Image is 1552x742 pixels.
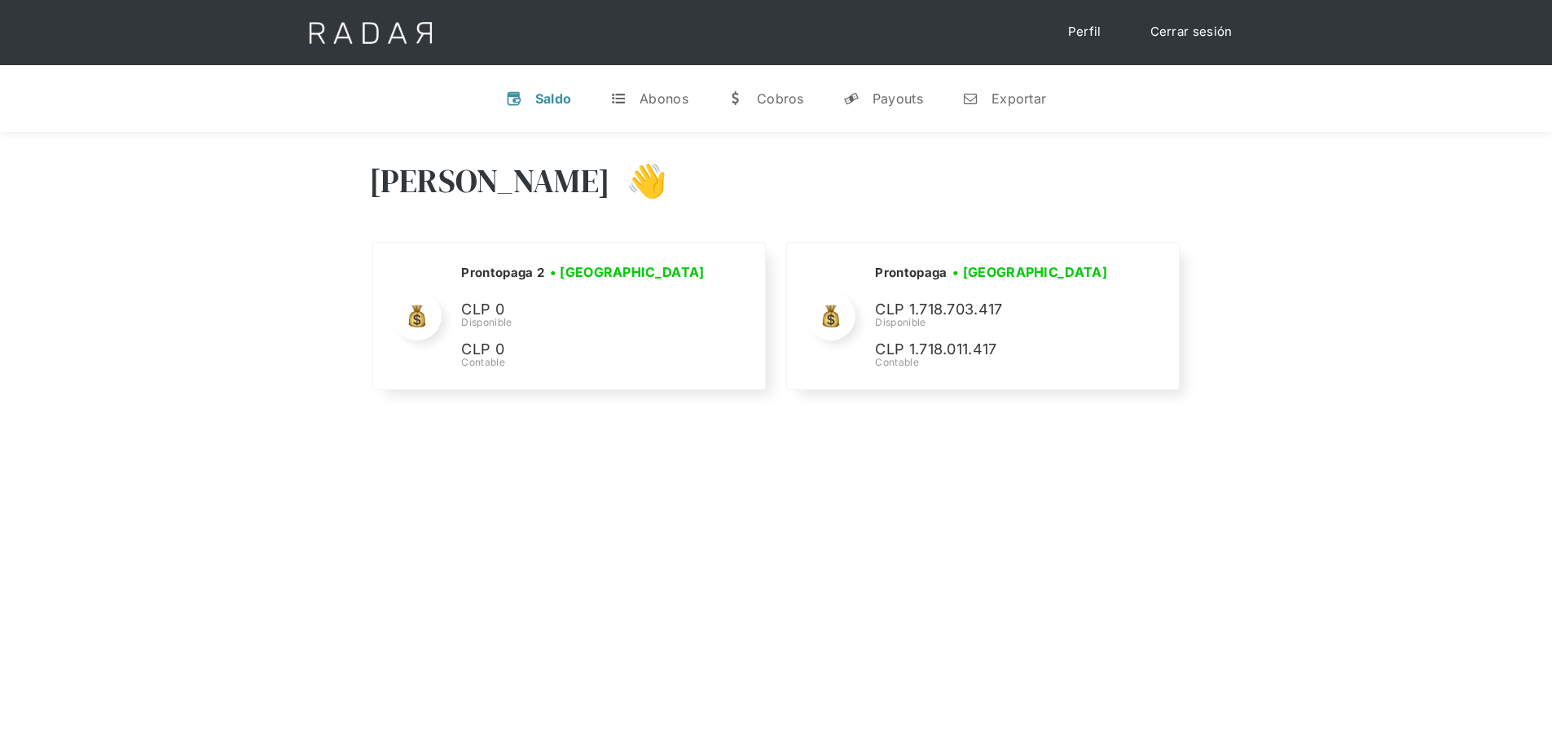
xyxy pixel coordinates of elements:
[875,298,1119,322] p: CLP 1.718.703.417
[550,262,705,282] h3: • [GEOGRAPHIC_DATA]
[875,338,1119,362] p: CLP 1.718.011.417
[873,90,923,107] div: Payouts
[875,315,1119,330] div: Disponible
[728,90,744,107] div: w
[461,315,710,330] div: Disponible
[991,90,1046,107] div: Exportar
[610,160,667,201] h3: 👋
[535,90,572,107] div: Saldo
[952,262,1107,282] h3: • [GEOGRAPHIC_DATA]
[843,90,860,107] div: y
[1134,16,1249,48] a: Cerrar sesión
[757,90,804,107] div: Cobros
[875,265,947,281] h2: Prontopaga
[461,298,706,322] p: CLP 0
[640,90,688,107] div: Abonos
[610,90,627,107] div: t
[461,265,544,281] h2: Prontopaga 2
[875,355,1119,370] div: Contable
[369,160,611,201] h3: [PERSON_NAME]
[1052,16,1118,48] a: Perfil
[962,90,978,107] div: n
[461,338,706,362] p: CLP 0
[461,355,710,370] div: Contable
[506,90,522,107] div: v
